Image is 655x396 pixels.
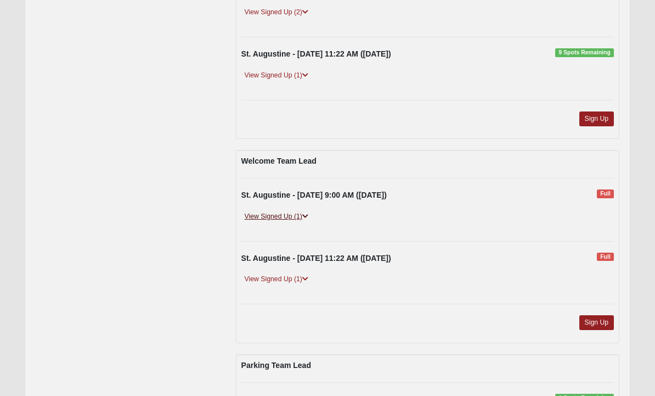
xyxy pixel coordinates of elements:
[555,48,614,57] span: 9 Spots Remaining
[597,189,614,198] span: Full
[241,254,391,263] strong: St. Augustine - [DATE] 11:22 AM ([DATE])
[241,274,312,285] a: View Signed Up (1)
[241,7,312,18] a: View Signed Up (2)
[579,111,614,126] a: Sign Up
[241,211,312,222] a: View Signed Up (1)
[241,191,387,199] strong: St. Augustine - [DATE] 9:00 AM ([DATE])
[241,70,312,81] a: View Signed Up (1)
[579,315,614,330] a: Sign Up
[241,49,391,58] strong: St. Augustine - [DATE] 11:22 AM ([DATE])
[241,361,311,370] strong: Parking Team Lead
[597,253,614,261] span: Full
[241,157,317,165] strong: Welcome Team Lead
